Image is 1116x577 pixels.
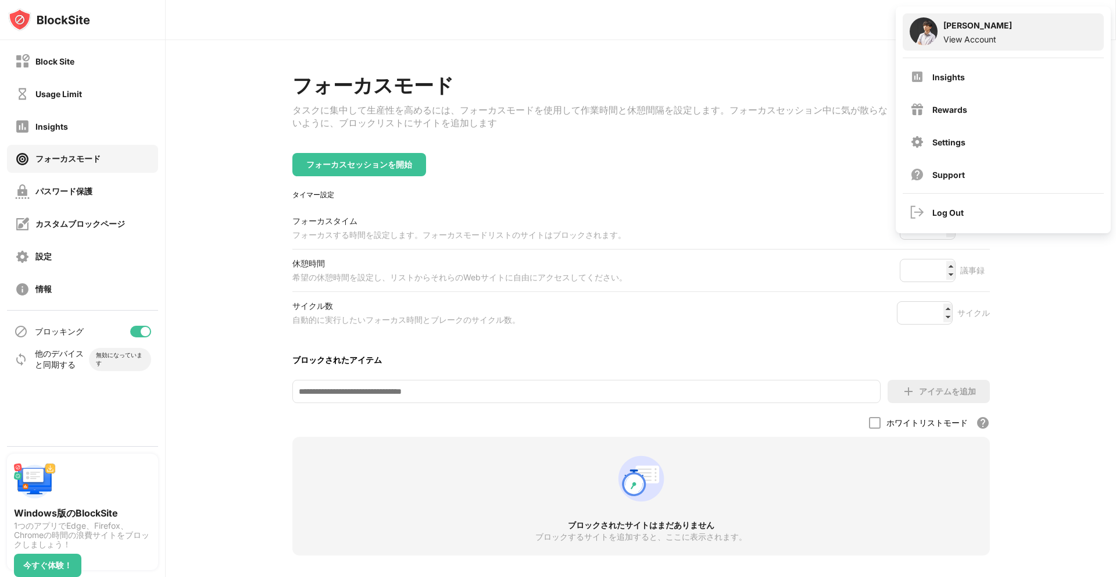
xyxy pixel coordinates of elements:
div: Windows版のBlockSite [14,507,151,519]
div: Rewards [932,105,967,115]
div: 設定 [35,251,52,262]
img: time-usage-off.svg [15,87,30,101]
img: menu-settings.svg [910,135,924,149]
div: 今すぐ体験！ [23,561,72,570]
div: 議事録 [960,263,990,277]
div: Insights [932,72,965,82]
div: サイクル数 [292,299,520,313]
div: Settings [932,137,965,147]
div: フォーカスセッションを開始 [306,160,412,169]
div: 休憩時間 [292,257,627,270]
div: Support [932,170,965,180]
div: Insights [35,122,68,131]
div: 無効になっています [96,351,144,368]
img: logout.svg [910,205,924,219]
div: フォーカスモード [35,154,101,165]
img: menu-rewards.svg [910,102,924,116]
div: ブロックされたサイトはまだありません [292,521,990,530]
div: Log Out [932,208,964,218]
img: customize-block-page-off.svg [15,217,30,231]
img: push-desktop.svg [14,461,56,503]
div: タスクに集中して生産性を高めるには、フォーカスモードを使用して作業時間と休憩間隔を設定します。フォーカスセッション中に気が散らないように、ブロックリストにサイトを追加します [292,104,896,130]
div: Usage Limit [35,89,82,99]
div: 自動的に実行したいフォーカス時間とブレークのサイクル数。 [292,313,520,327]
img: about-off.svg [15,282,30,297]
img: logo-blocksite.svg [8,8,90,31]
img: sync-icon.svg [14,352,28,366]
div: View Account [943,34,1012,44]
div: animation [613,451,669,507]
img: insights-off.svg [15,119,30,134]
div: 1つのアプリでEdge、Firefox、Chromeの時間の浪費サイトをブロックしましょう！ [14,521,151,549]
img: settings-off.svg [15,250,30,264]
img: focus-on.svg [15,152,30,166]
div: Block Site [35,56,74,66]
img: menu-insights.svg [910,70,924,84]
img: ACg8ocIdydyjVuMe30sNEXRuv0r-vaVb0ugGlpCALxhj0SV2sj87kYOK=s96-c [910,17,938,45]
div: パスワード保護 [35,186,92,197]
div: フォーカスタイム [292,214,626,228]
div: フォーカスモード [292,73,896,99]
div: カスタムブロックページ [35,219,125,230]
div: 希望の休憩時間を設定し、リストからそれらのWebサイトに自由にアクセスしてください。 [292,270,627,284]
div: ブロックするサイトを追加すると、ここに表示されます。 [535,532,747,542]
div: ホワイトリストモード [886,418,968,429]
img: block-off.svg [15,54,30,69]
img: password-protection-off.svg [15,184,30,199]
img: blocking-icon.svg [14,325,28,339]
div: 情報 [35,284,52,295]
img: support.svg [910,168,924,181]
div: フォーカスする時間を設定します。フォーカスモードリストのサイトはブロックされます。 [292,228,626,242]
div: タイマー設定 [292,190,990,200]
div: ブロックされたアイテム [292,355,990,366]
div: 他のデバイスと同期する [35,348,89,371]
div: サイクル [957,306,990,320]
div: ブロッキング [35,326,84,337]
div: [PERSON_NAME] [943,20,1012,34]
div: アイテムを追加 [919,387,976,396]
